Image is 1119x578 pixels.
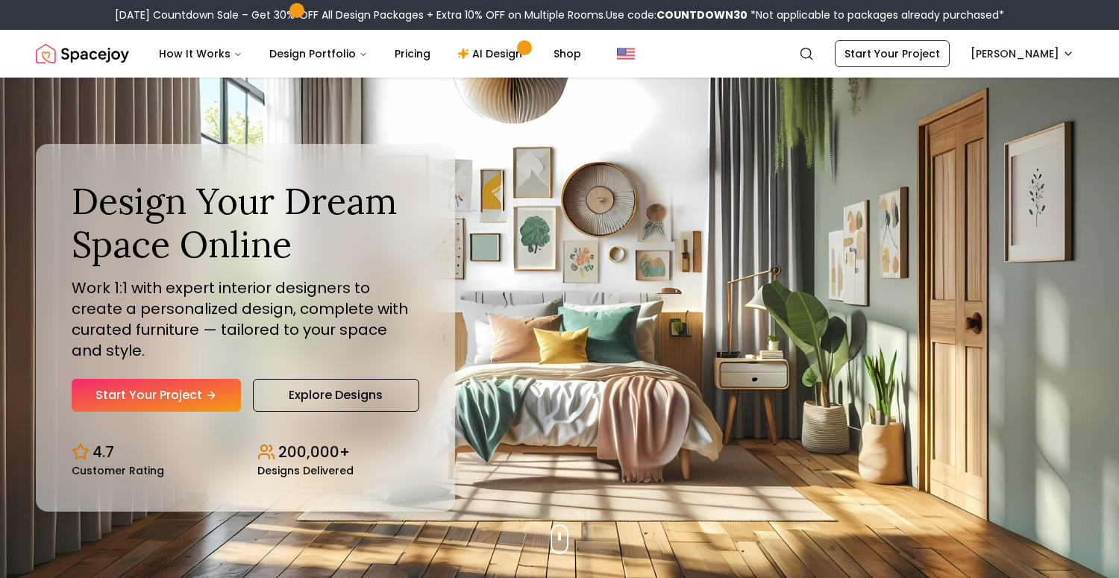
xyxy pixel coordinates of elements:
p: 4.7 [93,442,114,462]
a: Start Your Project [72,379,241,412]
img: Spacejoy Logo [36,39,129,69]
p: 200,000+ [278,442,350,462]
span: Use code: [606,7,747,22]
button: [PERSON_NAME] [962,40,1083,67]
a: Pricing [383,39,442,69]
button: Design Portfolio [257,39,380,69]
h1: Design Your Dream Space Online [72,180,419,266]
img: United States [617,45,635,63]
nav: Global [36,30,1083,78]
a: Start Your Project [835,40,950,67]
small: Designs Delivered [257,465,354,476]
a: Spacejoy [36,39,129,69]
div: Design stats [72,430,419,476]
div: [DATE] Countdown Sale – Get 30% OFF All Design Packages + Extra 10% OFF on Multiple Rooms. [115,7,1004,22]
span: *Not applicable to packages already purchased* [747,7,1004,22]
b: COUNTDOWN30 [656,7,747,22]
p: Work 1:1 with expert interior designers to create a personalized design, complete with curated fu... [72,277,419,361]
small: Customer Rating [72,465,164,476]
a: Shop [542,39,593,69]
nav: Main [147,39,593,69]
button: How It Works [147,39,254,69]
a: Explore Designs [253,379,419,412]
a: AI Design [445,39,539,69]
